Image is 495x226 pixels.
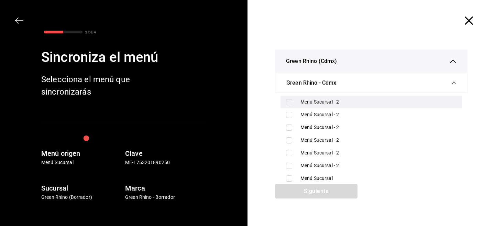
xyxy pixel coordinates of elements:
div: Menú Sucursal - 2 [300,149,456,157]
div: Menú Sucursal - 2 [300,162,456,169]
div: Menú Sucursal - 2 [300,98,456,106]
p: Green Rhino (Borrador) [41,194,122,201]
div: Sincroniza el menú [41,47,206,68]
h6: Sucursal [41,183,122,194]
p: Green Rhino - Borrador [125,194,206,201]
div: Menú Sucursal - 2 [300,124,456,131]
div: 2 DE 4 [85,30,96,35]
div: Selecciona el menú que sincronizarás [41,73,151,98]
h6: Marca [125,183,206,194]
h6: Clave [125,148,206,159]
p: ME-1753201890250 [125,159,206,166]
div: Menú Sucursal - 2 [300,111,456,118]
h6: Menú origen [41,148,122,159]
div: Menú Sucursal - 2 [300,137,456,144]
div: Menú Sucursal [300,175,456,182]
span: Green Rhino - Cdmx [286,79,336,87]
span: Green Rhino (Cdmx) [286,57,337,65]
p: Menú Sucursal [41,159,122,166]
